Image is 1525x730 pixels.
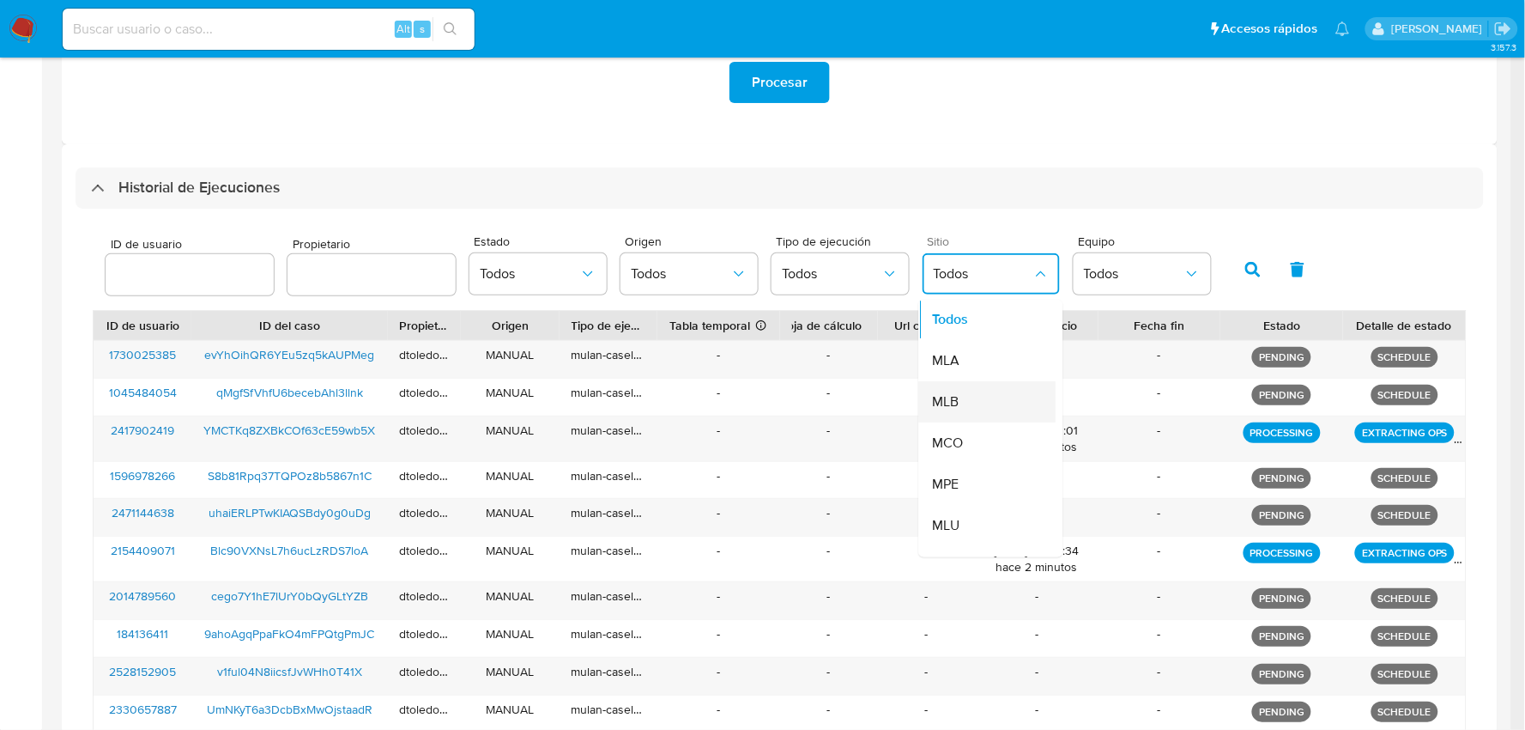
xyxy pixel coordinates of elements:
a: Notificaciones [1335,21,1350,36]
span: Accesos rápidos [1222,20,1318,38]
p: sandra.chabay@mercadolibre.com [1391,21,1488,37]
input: Buscar usuario o caso... [63,18,475,40]
span: s [420,21,425,37]
a: Salir [1494,20,1512,38]
span: 3.157.3 [1491,40,1516,54]
button: search-icon [433,17,468,41]
span: Alt [396,21,410,37]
